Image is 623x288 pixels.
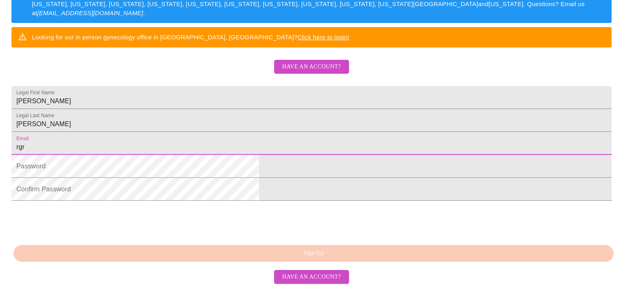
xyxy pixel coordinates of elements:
[32,29,349,45] div: Looking for our in person gynecology office in [GEOGRAPHIC_DATA], [GEOGRAPHIC_DATA]?
[282,272,341,282] span: Have an account?
[274,60,349,74] button: Have an account?
[274,270,349,284] button: Have an account?
[297,34,349,41] a: Click here to login!
[37,9,143,16] em: [EMAIL_ADDRESS][DOMAIN_NAME]
[11,205,136,237] iframe: reCAPTCHA
[272,273,351,280] a: Have an account?
[272,69,351,76] a: Have an account?
[282,62,341,72] span: Have an account?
